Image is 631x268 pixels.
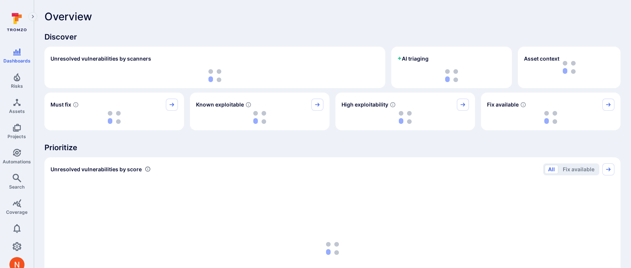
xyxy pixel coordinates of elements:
span: High exploitability [342,101,388,108]
div: Number of vulnerabilities in status 'Open' 'Triaged' and 'In process' grouped by score [145,165,151,173]
img: Loading... [445,69,458,82]
div: loading spinner [487,111,614,124]
span: Unresolved vulnerabilities by score [51,166,142,173]
span: Known exploitable [196,101,244,108]
img: Loading... [326,242,339,255]
h2: Unresolved vulnerabilities by scanners [51,55,151,62]
span: Prioritize [44,142,620,153]
div: Known exploitable [190,93,329,130]
span: Automations [3,159,31,164]
div: Must fix [44,93,184,130]
span: Overview [44,11,92,23]
div: loading spinner [51,111,178,124]
div: loading spinner [196,111,323,124]
i: Expand navigation menu [30,14,35,20]
button: Expand navigation menu [28,12,37,21]
span: Search [9,184,25,190]
img: Loading... [108,111,121,124]
button: Fix available [559,165,598,174]
div: loading spinner [51,69,379,82]
img: Loading... [399,111,412,124]
div: loading spinner [342,111,469,124]
div: loading spinner [397,69,506,82]
span: Fix available [487,101,519,108]
svg: Vulnerabilities with fix available [520,102,526,108]
img: Loading... [253,111,266,124]
div: High exploitability [335,93,475,130]
span: Assets [9,108,25,114]
button: All [545,165,558,174]
div: Fix available [481,93,620,130]
span: Risks [11,83,23,89]
svg: EPSS score ≥ 0.7 [390,102,396,108]
span: Coverage [6,209,28,215]
svg: Confirmed exploitable by KEV [245,102,251,108]
h2: AI triaging [397,55,429,62]
svg: Risk score >=40 , missed SLA [73,102,79,108]
img: Loading... [544,111,557,124]
span: Dashboards [3,58,31,64]
span: Discover [44,32,620,42]
img: Loading... [208,69,221,82]
span: Must fix [51,101,71,108]
span: Projects [8,134,26,139]
span: Asset context [524,55,559,62]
